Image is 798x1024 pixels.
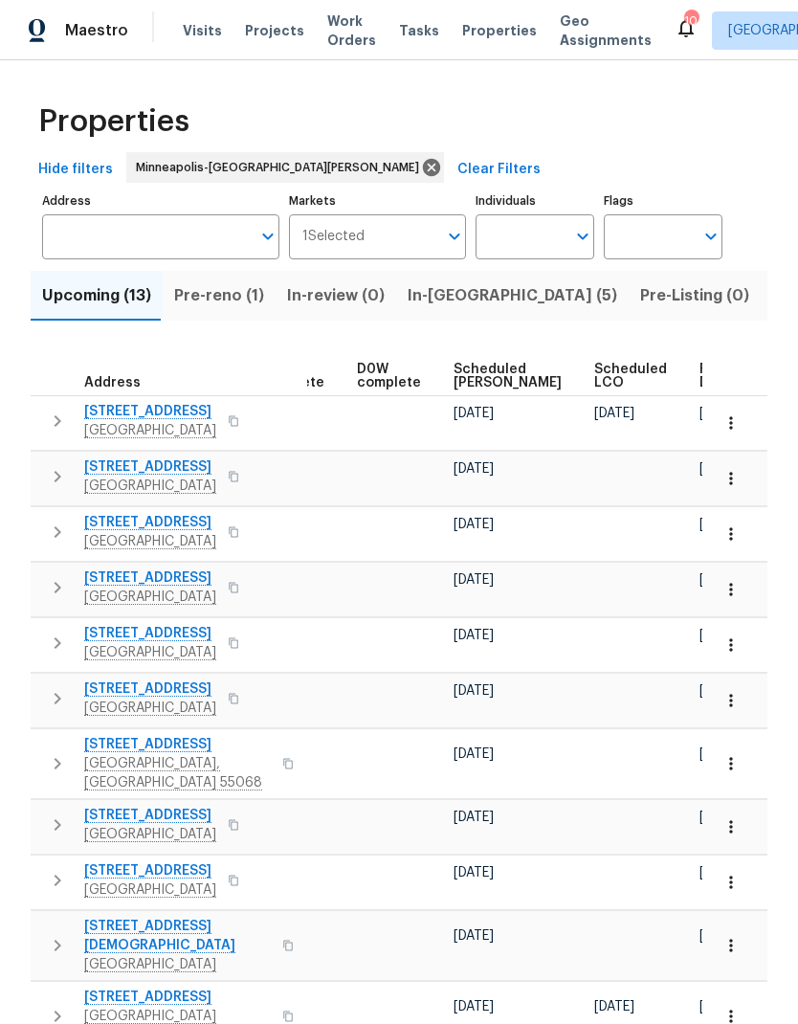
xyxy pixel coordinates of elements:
span: Tasks [399,24,439,37]
span: [DATE] [454,866,494,879]
span: [DATE] [699,629,740,642]
span: [DATE] [454,629,494,642]
label: Markets [289,195,467,207]
span: [DATE] [454,462,494,476]
span: [DATE] [454,1000,494,1013]
div: 10 [684,11,698,31]
span: In-[GEOGRAPHIC_DATA] (5) [408,282,617,309]
span: [DATE] [594,1000,634,1013]
span: [DATE] [454,573,494,587]
span: [DATE] [454,929,494,943]
button: Clear Filters [450,152,548,188]
span: Visits [183,21,222,40]
span: Upcoming (13) [42,282,151,309]
label: Flags [604,195,722,207]
label: Individuals [476,195,594,207]
span: [DATE] [699,747,740,761]
span: [DATE] [699,811,740,824]
span: [DATE] [699,684,740,698]
span: [DATE] [454,747,494,761]
span: In-review (0) [287,282,385,309]
button: Open [698,223,724,250]
span: Pre-reno (1) [174,282,264,309]
span: [DATE] [699,573,740,587]
span: [DATE] [699,407,740,420]
button: Open [441,223,468,250]
button: Open [569,223,596,250]
span: 1 Selected [302,229,365,245]
span: D0W complete [357,363,421,390]
span: [DATE] [454,518,494,531]
span: Maestro [65,21,128,40]
span: Work Orders [327,11,376,50]
span: Scheduled LCO [594,363,667,390]
span: Pre-Listing (0) [640,282,749,309]
button: Open [255,223,281,250]
span: [DATE] [454,811,494,824]
span: [DATE] [454,684,494,698]
span: Properties [38,112,189,131]
label: Address [42,195,279,207]
span: Projects [245,21,304,40]
span: [DATE] [454,407,494,420]
span: Ready Date [699,363,742,390]
span: Minneapolis-[GEOGRAPHIC_DATA][PERSON_NAME] [136,158,427,177]
span: [DATE] [699,462,740,476]
span: [DATE] [594,407,634,420]
span: Clear Filters [457,158,541,182]
div: Minneapolis-[GEOGRAPHIC_DATA][PERSON_NAME] [126,152,444,183]
span: Scheduled [PERSON_NAME] [454,363,562,390]
span: [DATE] [699,518,740,531]
button: Hide filters [31,152,121,188]
span: Hide filters [38,158,113,182]
span: [DATE] [699,866,740,879]
span: Properties [462,21,537,40]
span: [DATE] [699,929,740,943]
span: [DATE] [699,1000,740,1013]
span: Address [84,376,141,390]
span: Geo Assignments [560,11,652,50]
